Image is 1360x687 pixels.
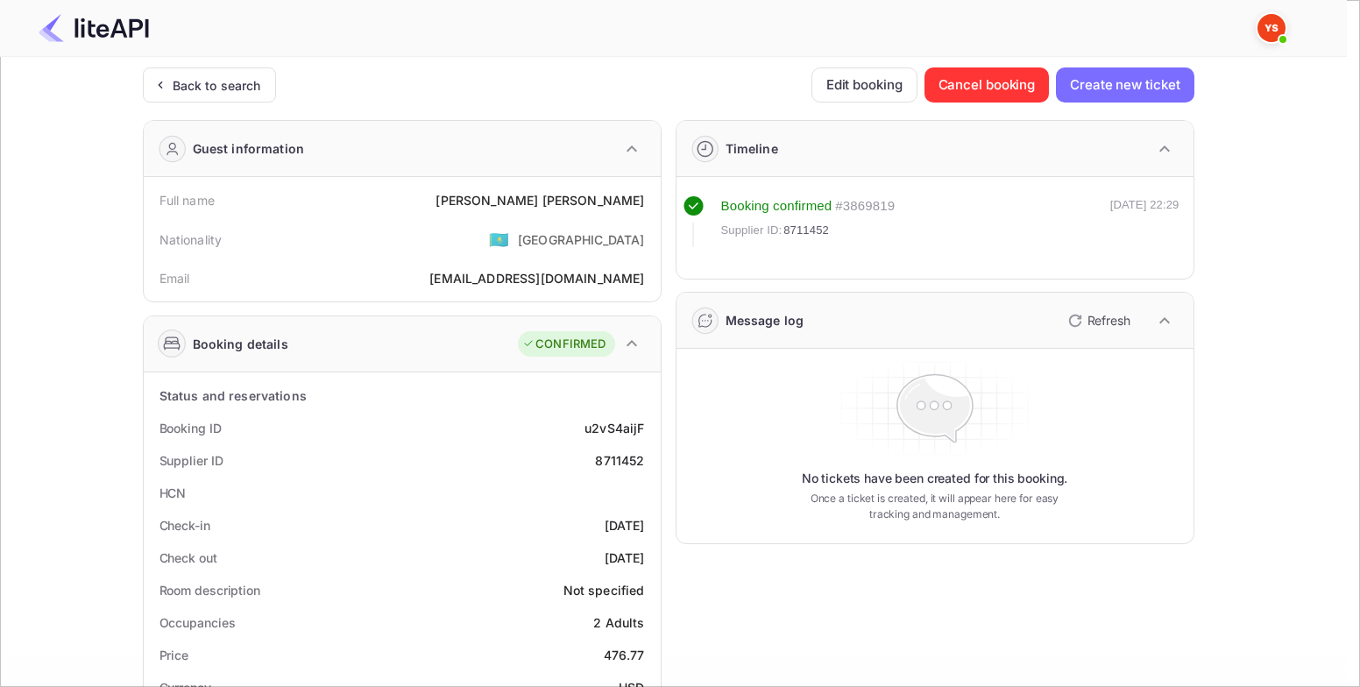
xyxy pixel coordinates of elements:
p: No tickets have been created for this booking. [802,470,1068,487]
div: Nationality [159,230,223,249]
img: LiteAPI Logo [39,14,149,42]
div: Occupancies [159,613,236,632]
div: Back to search [173,76,261,95]
div: u2vS4aijF [584,419,644,437]
div: Check-in [159,516,210,535]
span: United States [489,223,509,255]
p: Refresh [1087,311,1130,329]
button: Create new ticket [1056,67,1194,103]
div: Message log [726,311,804,329]
div: [DATE] [605,516,645,535]
div: CONFIRMED [522,336,606,353]
div: Price [159,646,189,664]
div: Room description [159,581,260,599]
div: [EMAIL_ADDRESS][DOMAIN_NAME] [429,269,644,287]
div: Booking ID [159,419,222,437]
div: Full name [159,191,215,209]
div: HCN [159,484,187,502]
div: 8711452 [595,451,644,470]
div: Booking details [193,335,288,353]
div: # 3869819 [835,196,895,216]
div: Guest information [193,139,305,158]
div: [PERSON_NAME] [PERSON_NAME] [436,191,644,209]
div: Email [159,269,190,287]
div: 2 Adults [593,613,644,632]
div: [DATE] 22:29 [1110,196,1179,247]
span: Supplier ID: [721,222,783,239]
div: [GEOGRAPHIC_DATA] [518,230,645,249]
span: 8711452 [783,222,829,239]
img: Yandex Support [1257,14,1286,42]
div: Not specified [563,581,645,599]
div: [DATE] [605,549,645,567]
div: Timeline [726,139,778,158]
div: Check out [159,549,217,567]
button: Edit booking [811,67,917,103]
div: 476.77 [604,646,645,664]
button: Cancel booking [924,67,1050,103]
div: Supplier ID [159,451,223,470]
div: Status and reservations [159,386,307,405]
div: Booking confirmed [721,196,832,216]
p: Once a ticket is created, it will appear here for easy tracking and management. [797,491,1073,522]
